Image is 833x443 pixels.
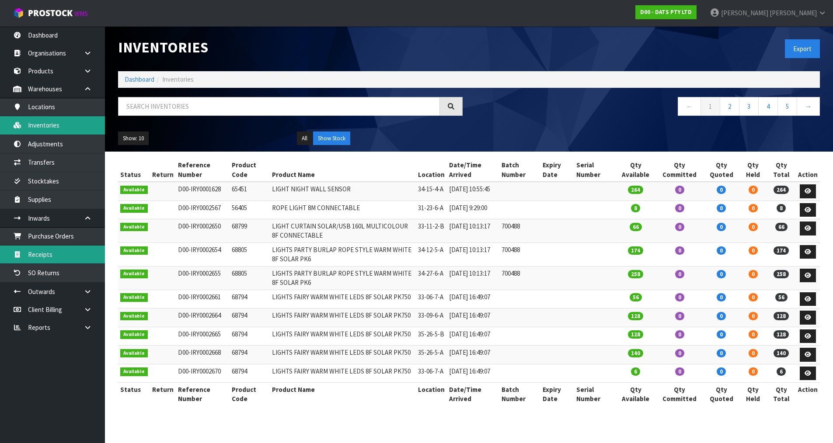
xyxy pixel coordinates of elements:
[574,383,615,406] th: Serial Number
[616,158,656,182] th: Qty Available
[120,223,148,232] span: Available
[675,246,684,255] span: 0
[416,346,447,364] td: 35-26-5-A
[717,223,726,231] span: 0
[416,266,447,290] td: 34-27-6-A
[749,246,758,255] span: 0
[797,97,820,116] a: →
[777,204,786,212] span: 8
[447,346,500,364] td: [DATE] 16:49:07
[717,204,726,212] span: 0
[656,383,703,406] th: Qty Committed
[675,204,684,212] span: 0
[796,158,820,182] th: Action
[656,158,703,182] th: Qty Committed
[631,367,640,376] span: 6
[675,270,684,278] span: 0
[775,293,788,301] span: 56
[447,290,500,308] td: [DATE] 16:49:07
[176,158,230,182] th: Reference Number
[150,158,176,182] th: Return
[118,39,463,55] h1: Inventories
[230,158,270,182] th: Product Code
[416,290,447,308] td: 33-06-7-A
[499,158,540,182] th: Batch Number
[230,219,270,243] td: 68799
[120,330,148,339] span: Available
[749,312,758,320] span: 0
[721,9,768,17] span: [PERSON_NAME]
[640,8,692,16] strong: D00 - DATS PTY LTD
[739,97,759,116] a: 3
[540,383,574,406] th: Expiry Date
[118,97,440,116] input: Search inventories
[416,201,447,219] td: 31-23-6-A
[777,367,786,376] span: 6
[717,330,726,339] span: 0
[717,270,726,278] span: 0
[701,97,720,116] a: 1
[270,266,415,290] td: LIGHTS PARTY BURLAP ROPE STYLE WARM WHITE 8F SOLAR PK6
[176,290,230,308] td: D00-IRY0002661
[628,270,643,278] span: 258
[416,158,447,182] th: Location
[675,312,684,320] span: 0
[675,330,684,339] span: 0
[120,204,148,213] span: Available
[774,246,789,255] span: 174
[717,293,726,301] span: 0
[628,349,643,357] span: 140
[270,219,415,243] td: LIGHT CURTAIN SOLAR/USB 160L MULTICOLOUR 8F CONNECTABLE
[774,186,789,194] span: 264
[749,367,758,376] span: 0
[758,97,778,116] a: 4
[499,383,540,406] th: Batch Number
[717,367,726,376] span: 0
[574,158,615,182] th: Serial Number
[774,270,789,278] span: 258
[749,186,758,194] span: 0
[774,312,789,320] span: 128
[176,308,230,327] td: D00-IRY0002664
[675,186,684,194] span: 0
[230,242,270,266] td: 68805
[675,293,684,301] span: 0
[270,158,415,182] th: Product Name
[717,312,726,320] span: 0
[717,349,726,357] span: 0
[675,223,684,231] span: 0
[720,97,739,116] a: 2
[120,246,148,255] span: Available
[118,158,150,182] th: Status
[176,383,230,406] th: Reference Number
[447,364,500,383] td: [DATE] 16:49:07
[120,349,148,358] span: Available
[767,383,796,406] th: Qty Total
[120,312,148,321] span: Available
[447,383,500,406] th: Date/Time Arrived
[749,293,758,301] span: 0
[447,308,500,327] td: [DATE] 16:49:07
[230,346,270,364] td: 68794
[447,158,500,182] th: Date/Time Arrived
[447,182,500,201] td: [DATE] 10:55:45
[125,75,154,83] a: Dashboard
[635,5,697,19] a: D00 - DATS PTY LTD
[628,246,643,255] span: 174
[447,266,500,290] td: [DATE] 10:13:17
[740,383,767,406] th: Qty Held
[499,266,540,290] td: 700488
[118,132,149,145] button: Show: 10
[447,201,500,219] td: [DATE] 9:29:00
[176,327,230,346] td: D00-IRY0002665
[774,349,789,357] span: 140
[675,367,684,376] span: 0
[120,367,148,376] span: Available
[616,383,656,406] th: Qty Available
[118,383,150,406] th: Status
[499,219,540,243] td: 700488
[476,97,820,118] nav: Page navigation
[678,97,701,116] a: ←
[13,7,24,18] img: cube-alt.png
[162,75,194,83] span: Inventories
